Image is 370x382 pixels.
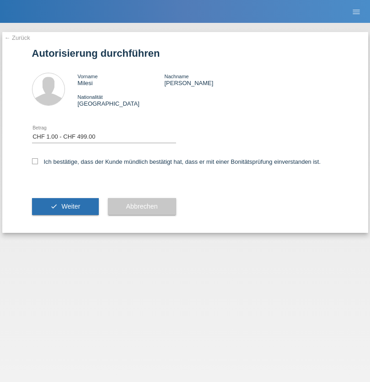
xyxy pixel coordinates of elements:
[50,203,58,210] i: check
[78,74,98,79] span: Vorname
[108,198,176,215] button: Abbrechen
[352,7,361,16] i: menu
[32,48,338,59] h1: Autorisierung durchführen
[347,9,365,14] a: menu
[126,203,158,210] span: Abbrechen
[164,73,251,86] div: [PERSON_NAME]
[32,158,321,165] label: Ich bestätige, dass der Kunde mündlich bestätigt hat, dass er mit einer Bonitätsprüfung einversta...
[164,74,188,79] span: Nachname
[32,198,99,215] button: check Weiter
[78,94,103,100] span: Nationalität
[78,93,165,107] div: [GEOGRAPHIC_DATA]
[78,73,165,86] div: Milesi
[61,203,80,210] span: Weiter
[5,34,30,41] a: ← Zurück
